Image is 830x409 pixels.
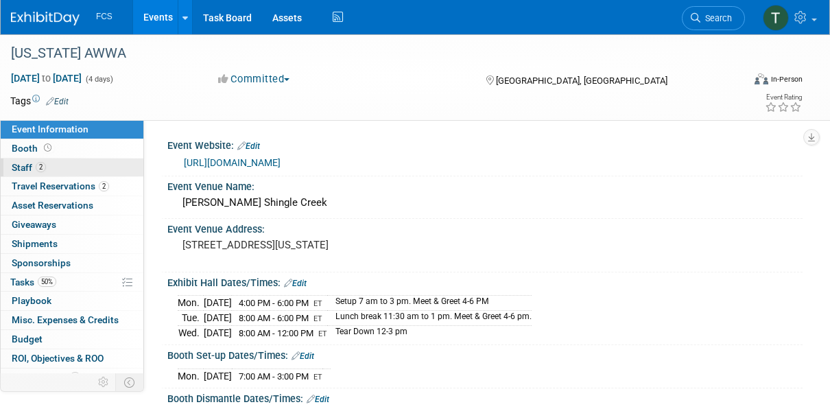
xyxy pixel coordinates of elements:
span: ET [313,373,322,382]
a: Edit [292,351,314,361]
span: Booth not reserved yet [41,143,54,153]
div: Exhibit Hall Dates/Times: [167,272,803,290]
td: [DATE] [204,369,232,383]
div: [PERSON_NAME] Shingle Creek [178,192,792,213]
a: Budget [1,330,143,349]
a: Edit [46,97,69,106]
span: Budget [12,334,43,344]
td: [DATE] [204,296,232,311]
img: Format-Inperson.png [755,73,768,84]
span: 3 [70,372,80,382]
span: Giveaways [12,219,56,230]
a: Shipments [1,235,143,253]
span: Search [700,13,732,23]
a: Tasks50% [1,273,143,292]
pre: [STREET_ADDRESS][US_STATE] [182,239,417,251]
span: FCS [96,12,112,21]
span: ET [313,299,322,308]
span: Attachments [12,372,80,383]
a: ROI, Objectives & ROO [1,349,143,368]
div: Event Format [688,71,803,92]
a: Edit [237,141,260,151]
td: Mon. [178,296,204,311]
div: Event Venue Name: [167,176,803,194]
span: Misc. Expenses & Credits [12,314,119,325]
div: Event Website: [167,135,803,153]
button: Committed [213,72,295,86]
span: (4 days) [84,75,113,84]
span: [GEOGRAPHIC_DATA], [GEOGRAPHIC_DATA] [496,75,667,86]
div: Event Venue Address: [167,219,803,236]
span: [DATE] [DATE] [10,72,82,84]
td: Lunch break 11:30 am to 1 pm. Meet & Greet 4-6 pm. [327,311,532,326]
a: Staff2 [1,159,143,177]
td: [DATE] [204,325,232,340]
span: 2 [99,181,109,191]
td: Tue. [178,311,204,326]
td: Tags [10,94,69,108]
div: Event Rating [765,94,802,101]
div: In-Person [770,74,803,84]
a: Travel Reservations2 [1,177,143,196]
a: Asset Reservations [1,196,143,215]
div: [US_STATE] AWWA [6,41,735,66]
a: Edit [284,279,307,288]
a: [URL][DOMAIN_NAME] [184,157,281,168]
a: Misc. Expenses & Credits [1,311,143,329]
td: Setup 7 am to 3 pm. Meet & Greet 4-6 PM [327,296,532,311]
span: ET [313,314,322,323]
a: Giveaways [1,215,143,234]
td: Wed. [178,325,204,340]
img: ExhibitDay [11,12,80,25]
a: Sponsorships [1,254,143,272]
span: 8:00 AM - 6:00 PM [239,313,309,323]
span: Staff [12,162,46,173]
span: 50% [38,277,56,287]
span: ROI, Objectives & ROO [12,353,104,364]
span: Booth [12,143,54,154]
td: Tear Down 12-3 pm [327,325,532,340]
span: Event Information [12,124,88,135]
span: 7:00 AM - 3:00 PM [239,371,309,382]
img: Tommy Raye [763,5,789,31]
span: ET [318,329,327,338]
span: Playbook [12,295,51,306]
div: Booth Set-up Dates/Times: [167,345,803,363]
div: Booth Dismantle Dates/Times: [167,388,803,406]
span: to [40,73,53,84]
td: Mon. [178,369,204,383]
span: Sponsorships [12,257,71,268]
span: Travel Reservations [12,180,109,191]
span: 2 [36,162,46,172]
a: Booth [1,139,143,158]
span: 8:00 AM - 12:00 PM [239,328,313,338]
span: Asset Reservations [12,200,93,211]
td: Personalize Event Tab Strip [92,373,116,391]
span: 4:00 PM - 6:00 PM [239,298,309,308]
a: Event Information [1,120,143,139]
td: [DATE] [204,311,232,326]
span: Tasks [10,277,56,288]
a: Playbook [1,292,143,310]
a: Search [682,6,745,30]
span: Shipments [12,238,58,249]
td: Toggle Event Tabs [116,373,144,391]
a: Edit [307,395,329,404]
a: Attachments3 [1,369,143,387]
